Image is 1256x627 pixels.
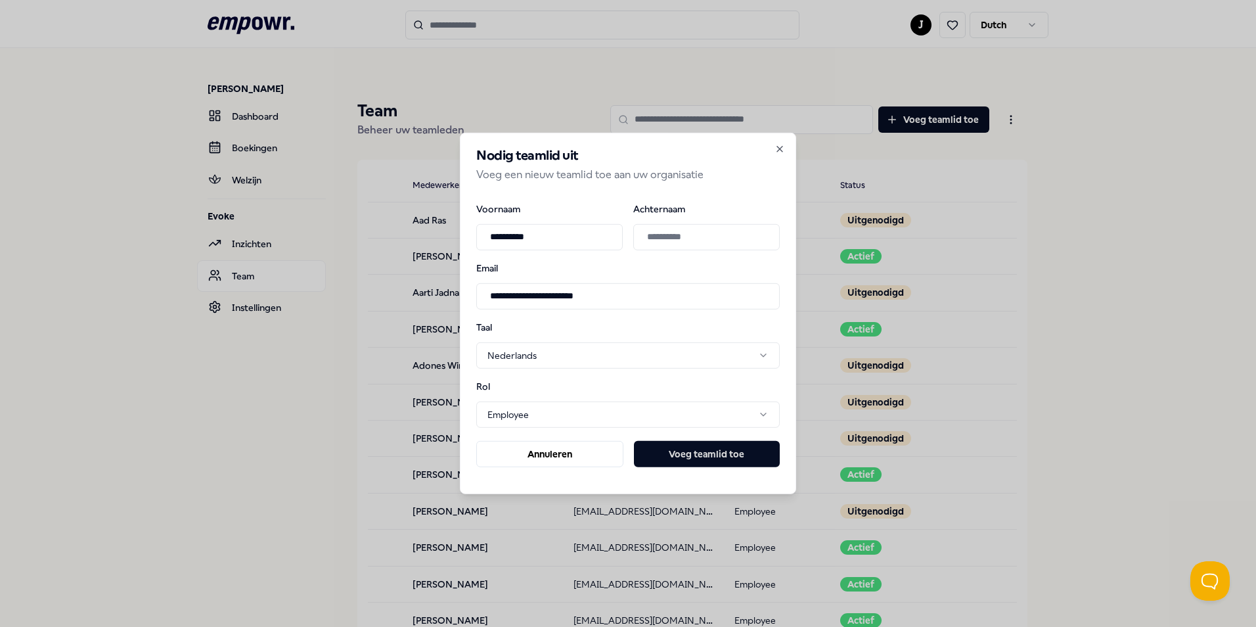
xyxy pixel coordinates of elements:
button: Voeg teamlid toe [634,441,780,467]
label: Taal [476,322,545,331]
label: Email [476,263,780,272]
h2: Nodig teamlid uit [476,149,780,162]
label: Rol [476,382,545,391]
button: Annuleren [476,441,623,467]
p: Voeg een nieuw teamlid toe aan uw organisatie [476,166,780,183]
label: Voornaam [476,204,623,213]
label: Achternaam [633,204,780,213]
